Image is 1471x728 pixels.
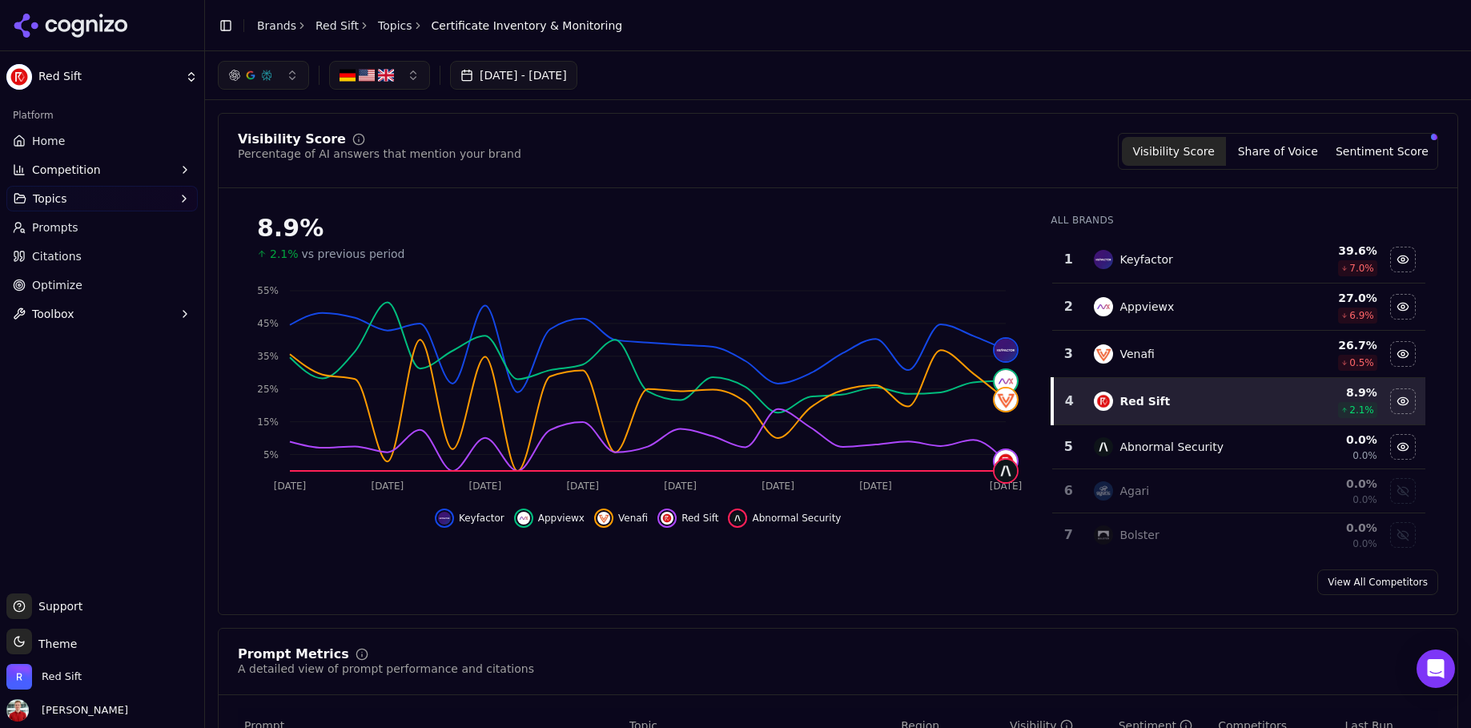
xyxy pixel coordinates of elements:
[762,481,794,492] tspan: [DATE]
[6,699,29,722] img: Jack Lilley
[594,509,648,528] button: Hide venafi data
[1226,137,1330,166] button: Share of Voice
[1122,137,1226,166] button: Visibility Score
[257,285,279,296] tspan: 55%
[1059,437,1078,457] div: 5
[274,481,307,492] tspan: [DATE]
[597,512,610,525] img: venafi
[32,219,78,235] span: Prompts
[1119,393,1170,409] div: Red Sift
[1094,297,1113,316] img: appviewx
[1052,425,1425,469] tr: 5abnormal securityAbnormal Security0.0%0.0%Hide abnormal security data
[661,512,673,525] img: red sift
[1330,137,1434,166] button: Sentiment Score
[32,638,77,650] span: Theme
[728,509,841,528] button: Hide abnormal security data
[1094,392,1113,411] img: red sift
[514,509,585,528] button: Hide appviewx data
[1059,481,1078,501] div: 6
[1349,404,1374,416] span: 2.1 %
[263,449,279,461] tspan: 5%
[340,67,356,83] img: DE
[1352,449,1377,462] span: 0.0%
[32,598,82,614] span: Support
[1094,250,1113,269] img: keyfactor
[6,243,198,269] a: Citations
[238,648,349,661] div: Prompt Metrics
[1280,384,1377,400] div: 8.9 %
[316,18,359,34] a: Red Sift
[257,19,296,32] a: Brands
[378,18,412,34] a: Topics
[1119,346,1154,362] div: Venafi
[990,481,1023,492] tspan: [DATE]
[1094,525,1113,545] img: bolster
[1052,513,1425,557] tr: 7bolsterBolster0.0%0.0%Show bolster data
[6,272,198,298] a: Optimize
[378,67,394,83] img: GB
[238,146,521,162] div: Percentage of AI answers that mention your brand
[1390,434,1416,460] button: Hide abnormal security data
[32,248,82,264] span: Citations
[995,460,1017,482] img: abnormal security
[1052,331,1425,378] tr: 3venafiVenafi26.7%0.5%Hide venafi data
[1280,243,1377,259] div: 39.6 %
[32,162,101,178] span: Competition
[257,214,1019,243] div: 8.9%
[1352,493,1377,506] span: 0.0%
[435,509,504,528] button: Hide keyfactor data
[1059,297,1078,316] div: 2
[664,481,697,492] tspan: [DATE]
[38,70,179,84] span: Red Sift
[681,512,718,525] span: Red Sift
[995,450,1017,473] img: red sift
[42,670,82,684] span: Red Sift
[6,301,198,327] button: Toolbox
[1349,356,1374,369] span: 0.5 %
[257,18,622,34] nav: breadcrumb
[1390,341,1416,367] button: Hide venafi data
[517,512,530,525] img: appviewx
[257,318,279,329] tspan: 45%
[1390,294,1416,320] button: Hide appviewx data
[469,481,502,492] tspan: [DATE]
[1280,432,1377,448] div: 0.0 %
[6,103,198,128] div: Platform
[6,128,198,154] a: Home
[618,512,648,525] span: Venafi
[1390,478,1416,504] button: Show agari data
[1349,262,1374,275] span: 7.0 %
[32,306,74,322] span: Toolbox
[438,512,451,525] img: keyfactor
[1059,525,1078,545] div: 7
[657,509,718,528] button: Hide red sift data
[6,157,198,183] button: Competition
[1390,522,1416,548] button: Show bolster data
[238,133,346,146] div: Visibility Score
[32,133,65,149] span: Home
[752,512,841,525] span: Abnormal Security
[35,703,128,718] span: [PERSON_NAME]
[1052,469,1425,513] tr: 6agariAgari0.0%0.0%Show agari data
[450,61,577,90] button: [DATE] - [DATE]
[1119,527,1159,543] div: Bolster
[32,277,82,293] span: Optimize
[257,416,279,428] tspan: 15%
[1119,251,1172,267] div: Keyfactor
[238,661,534,677] div: A detailed view of prompt performance and citations
[6,215,198,240] a: Prompts
[995,339,1017,361] img: keyfactor
[731,512,744,525] img: abnormal security
[257,384,279,395] tspan: 25%
[1280,337,1377,353] div: 26.7 %
[1059,250,1078,269] div: 1
[1059,344,1078,364] div: 3
[1060,392,1078,411] div: 4
[1280,290,1377,306] div: 27.0 %
[6,64,32,90] img: Red Sift
[432,18,623,34] span: Certificate Inventory & Monitoring
[1317,569,1438,595] a: View All Competitors
[1280,476,1377,492] div: 0.0 %
[1390,247,1416,272] button: Hide keyfactor data
[6,664,82,690] button: Open organization switcher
